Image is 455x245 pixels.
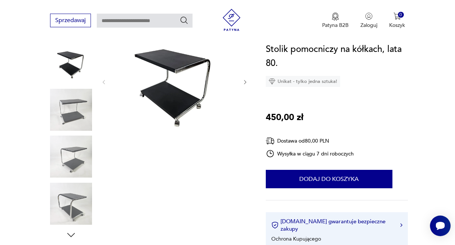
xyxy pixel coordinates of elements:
[266,170,392,188] button: Dodaj do koszyka
[221,9,243,31] img: Patyna - sklep z meblami i dekoracjami vintage
[365,13,373,20] img: Ikonka użytkownika
[180,16,188,25] button: Szukaj
[389,13,405,29] button: 0Koszyk
[271,221,279,229] img: Ikona certyfikatu
[430,216,451,236] iframe: Smartsupp widget button
[271,218,402,232] button: [DOMAIN_NAME] gwarantuje bezpieczne zakupy
[266,136,354,146] div: Dostawa od 80,00 PLN
[322,13,349,29] button: Patyna B2B
[266,136,275,146] img: Ikona dostawy
[394,13,401,20] img: Ikona koszyka
[50,89,92,131] img: Zdjęcie produktu Stolik pomocniczy na kółkach, lata 80.
[50,183,92,225] img: Zdjęcie produktu Stolik pomocniczy na kółkach, lata 80.
[50,14,91,27] button: Sprzedawaj
[389,22,405,29] p: Koszyk
[50,42,92,84] img: Zdjęcie produktu Stolik pomocniczy na kółkach, lata 80.
[322,13,349,29] a: Ikona medaluPatyna B2B
[271,235,321,242] li: Ochrona Kupującego
[50,18,91,24] a: Sprzedawaj
[400,223,402,227] img: Ikona strzałki w prawo
[266,76,340,87] div: Unikat - tylko jedna sztuka!
[332,13,339,21] img: Ikona medalu
[360,22,377,29] p: Zaloguj
[269,78,275,85] img: Ikona diamentu
[360,13,377,29] button: Zaloguj
[322,22,349,29] p: Patyna B2B
[398,12,404,18] div: 0
[266,149,354,158] div: Wysyłka w ciągu 7 dni roboczych
[114,27,234,136] img: Zdjęcie produktu Stolik pomocniczy na kółkach, lata 80.
[266,111,303,125] p: 450,00 zł
[266,42,408,70] h1: Stolik pomocniczy na kółkach, lata 80.
[50,136,92,178] img: Zdjęcie produktu Stolik pomocniczy na kółkach, lata 80.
